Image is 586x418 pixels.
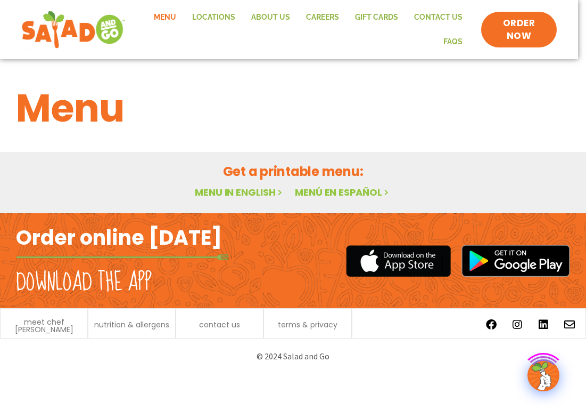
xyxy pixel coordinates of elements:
img: google_play [461,245,570,277]
a: nutrition & allergens [94,321,169,328]
h2: Order online [DATE] [16,224,222,251]
a: Menu [146,5,184,30]
h2: Download the app [16,268,152,298]
h1: Menu [16,79,571,137]
a: Contact Us [406,5,471,30]
a: Locations [184,5,243,30]
a: terms & privacy [278,321,337,328]
h2: Get a printable menu: [16,162,571,181]
a: contact us [199,321,240,328]
img: fork [16,254,229,260]
img: appstore [346,244,451,278]
p: © 2024 Salad and Go [11,349,575,364]
a: GIFT CARDS [347,5,406,30]
nav: Menu [136,5,471,54]
a: Careers [298,5,347,30]
a: Menu in English [195,186,284,199]
a: meet chef [PERSON_NAME] [6,318,82,333]
a: Menú en español [295,186,391,199]
a: ORDER NOW [481,12,557,48]
a: About Us [243,5,298,30]
img: new-SAG-logo-768×292 [21,9,126,51]
span: ORDER NOW [492,17,546,43]
a: FAQs [435,30,471,54]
